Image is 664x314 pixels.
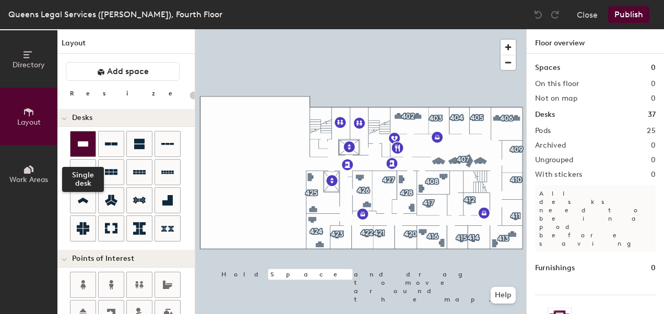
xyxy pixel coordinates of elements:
[107,66,149,77] span: Add space
[72,255,134,263] span: Points of Interest
[535,94,577,103] h2: Not on map
[647,127,656,135] h2: 25
[535,156,574,164] h2: Ungrouped
[70,89,185,98] div: Resize
[535,262,575,274] h1: Furnishings
[70,131,96,157] button: Single desk
[535,62,560,74] h1: Spaces
[57,38,195,54] h1: Layout
[17,118,41,127] span: Layout
[8,8,222,21] div: Queens Legal Services ([PERSON_NAME]), Fourth Floor
[533,9,543,20] img: Undo
[13,61,45,69] span: Directory
[550,9,560,20] img: Redo
[651,94,656,103] h2: 0
[535,109,555,120] h1: Desks
[651,262,656,274] h1: 0
[651,141,656,150] h2: 0
[66,62,180,81] button: Add space
[535,80,579,88] h2: On this floor
[651,156,656,164] h2: 0
[527,29,664,54] h1: Floor overview
[535,171,583,179] h2: With stickers
[535,127,551,135] h2: Pods
[577,6,598,23] button: Close
[648,109,656,120] h1: 37
[651,171,656,179] h2: 0
[491,287,516,304] button: Help
[9,175,48,184] span: Work Areas
[535,141,566,150] h2: Archived
[651,80,656,88] h2: 0
[535,185,656,252] p: All desks need to be in a pod before saving
[608,6,649,23] button: Publish
[72,114,92,122] span: Desks
[651,62,656,74] h1: 0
